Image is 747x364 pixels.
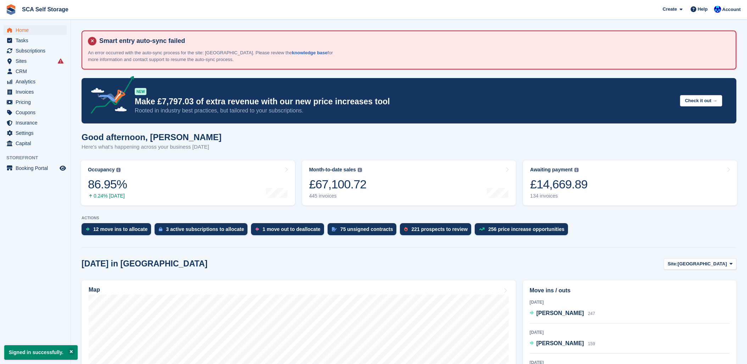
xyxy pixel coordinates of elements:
[358,168,362,172] img: icon-info-grey-7440780725fd019a000dd9b08b2336e03edf1995a4989e88bcd33f0948082b44.svg
[86,227,90,231] img: move_ins_to_allocate_icon-fdf77a2bb77ea45bf5b3d319d69a93e2d87916cf1d5bf7949dd705db3b84f3ca.svg
[292,50,327,55] a: knowledge base
[328,223,400,239] a: 75 unsigned contracts
[536,310,584,316] span: [PERSON_NAME]
[668,260,678,268] span: Site:
[116,168,121,172] img: icon-info-grey-7440780725fd019a000dd9b08b2336e03edf1995a4989e88bcd33f0948082b44.svg
[722,6,741,13] span: Account
[664,258,736,270] button: Site: [GEOGRAPHIC_DATA]
[262,226,320,232] div: 1 move out to deallocate
[16,97,58,107] span: Pricing
[530,193,587,199] div: 134 invoices
[530,286,730,295] h2: Move ins / outs
[88,49,336,63] p: An error occurred with the auto-sync process for the site: [GEOGRAPHIC_DATA]. Please review the f...
[82,216,736,220] p: ACTIONS
[309,177,367,192] div: £67,100.72
[309,167,356,173] div: Month-to-date sales
[88,177,127,192] div: 86.95%
[411,226,468,232] div: 221 prospects to review
[588,311,595,316] span: 247
[488,226,564,232] div: 256 price increase opportunities
[16,163,58,173] span: Booking Portal
[404,227,408,231] img: prospect-51fa495bee0391a8d652442698ab0144808aea92771e9ea1ae160a38d050c398.svg
[530,309,595,318] a: [PERSON_NAME] 247
[309,193,367,199] div: 445 invoices
[135,107,674,115] p: Rooted in industry best practices, but tailored to your subscriptions.
[16,56,58,66] span: Sites
[82,259,207,269] h2: [DATE] in [GEOGRAPHIC_DATA]
[479,227,485,231] img: price_increase_opportunities-93ffe204e8149a01c8c9dc8f82e8f89637d9d84a8eef4429ea346261dce0b2c0.svg
[4,107,67,117] a: menu
[4,87,67,97] a: menu
[82,132,222,142] h1: Good afternoon, [PERSON_NAME]
[159,227,162,231] img: active_subscription_to_allocate_icon-d502201f5373d7db506a760aba3b589e785aa758c864c3986d89f69b8ff3...
[4,46,67,56] a: menu
[16,35,58,45] span: Tasks
[135,88,146,95] div: NEW
[88,193,127,199] div: 0.24% [DATE]
[4,77,67,87] a: menu
[680,95,722,107] button: Check it out →
[88,167,115,173] div: Occupancy
[58,164,67,172] a: Preview store
[251,223,327,239] a: 1 move out to deallocate
[16,118,58,128] span: Insurance
[4,138,67,148] a: menu
[89,287,100,293] h2: Map
[530,339,595,348] a: [PERSON_NAME] 159
[588,341,595,346] span: 159
[135,96,674,107] p: Make £7,797.03 of extra revenue with our new price increases tool
[4,66,67,76] a: menu
[530,167,573,173] div: Awaiting payment
[4,128,67,138] a: menu
[82,223,155,239] a: 12 move ins to allocate
[4,345,78,360] p: Signed in successfully.
[58,58,63,64] i: Smart entry sync failures have occurred
[6,154,71,161] span: Storefront
[16,25,58,35] span: Home
[16,66,58,76] span: CRM
[475,223,572,239] a: 256 price increase opportunities
[166,226,244,232] div: 3 active subscriptions to allocate
[574,168,579,172] img: icon-info-grey-7440780725fd019a000dd9b08b2336e03edf1995a4989e88bcd33f0948082b44.svg
[530,299,730,305] div: [DATE]
[332,227,337,231] img: contract_signature_icon-13c848040528278c33f63329250d36e43548de30e8caae1d1a13099fd9432cc5.svg
[85,76,134,116] img: price-adjustments-announcement-icon-8257ccfd72463d97f412b2fc003d46551f7dbcb40ab6d574587a9cd5c0d94...
[536,340,584,346] span: [PERSON_NAME]
[6,4,16,15] img: stora-icon-8386f47178a22dfd0bd8f6a31ec36ba5ce8667c1dd55bd0f319d3a0aa187defe.svg
[16,46,58,56] span: Subscriptions
[16,138,58,148] span: Capital
[714,6,721,13] img: Kelly Neesham
[400,223,475,239] a: 221 prospects to review
[93,226,147,232] div: 12 move ins to allocate
[16,107,58,117] span: Coupons
[4,163,67,173] a: menu
[530,329,730,336] div: [DATE]
[82,143,222,151] p: Here's what's happening across your business [DATE]
[698,6,708,13] span: Help
[340,226,393,232] div: 75 unsigned contracts
[4,118,67,128] a: menu
[663,6,677,13] span: Create
[4,35,67,45] a: menu
[16,128,58,138] span: Settings
[523,160,737,205] a: Awaiting payment £14,669.89 134 invoices
[255,227,259,231] img: move_outs_to_deallocate_icon-f764333ba52eb49d3ac5e1228854f67142a1ed5810a6f6cc68b1a99e826820c5.svg
[96,37,730,45] h4: Smart entry auto-sync failed
[19,4,71,15] a: SCA Self Storage
[16,77,58,87] span: Analytics
[530,177,587,192] div: £14,669.89
[302,160,516,205] a: Month-to-date sales £67,100.72 445 invoices
[4,97,67,107] a: menu
[4,56,67,66] a: menu
[81,160,295,205] a: Occupancy 86.95% 0.24% [DATE]
[678,260,727,268] span: [GEOGRAPHIC_DATA]
[4,25,67,35] a: menu
[16,87,58,97] span: Invoices
[155,223,251,239] a: 3 active subscriptions to allocate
